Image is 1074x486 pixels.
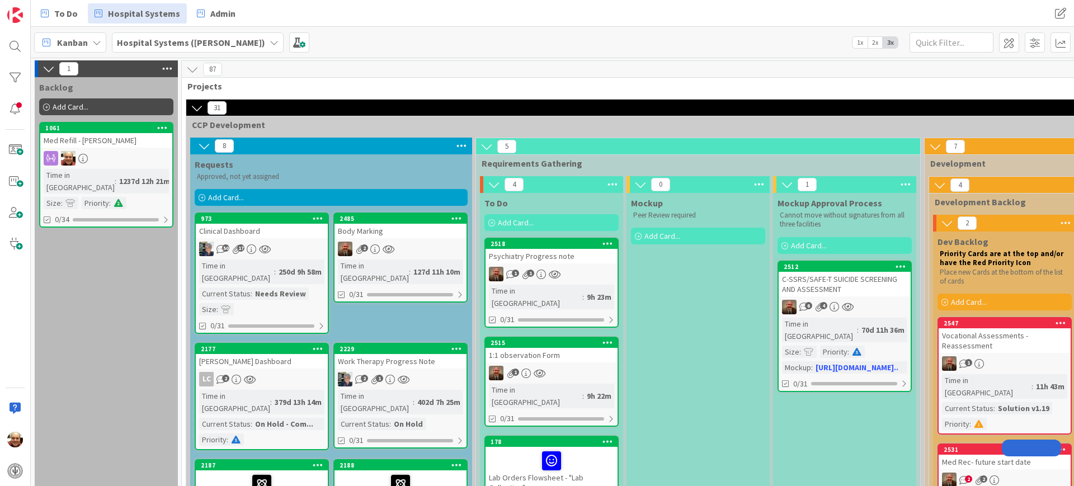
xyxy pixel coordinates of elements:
[335,354,467,369] div: Work Therapy Progress Note
[199,418,251,430] div: Current Status
[7,7,23,23] img: Visit kanbanzone.com
[414,396,463,408] div: 402d 7h 25m
[939,445,1071,455] div: 2531
[196,224,328,238] div: Clinical Dashboard
[199,287,251,300] div: Current Status
[780,211,910,229] p: Cannot move without signatures from all three facilities
[210,320,225,332] span: 0/31
[335,460,467,470] div: 2188
[59,62,78,76] span: 1
[252,287,309,300] div: Needs Review
[44,197,61,209] div: Size
[227,433,228,446] span: :
[491,438,618,446] div: 178
[44,169,115,194] div: Time in [GEOGRAPHIC_DATA]
[942,374,1031,399] div: Time in [GEOGRAPHIC_DATA]
[116,175,173,187] div: 1237d 12h 21m
[512,270,519,277] span: 1
[527,270,534,277] span: 1
[82,197,109,209] div: Priority
[199,259,274,284] div: Time in [GEOGRAPHIC_DATA]
[491,339,618,347] div: 2515
[196,214,328,224] div: 973
[938,236,988,247] span: Dev Backlog
[340,345,467,353] div: 2229
[216,303,218,315] span: :
[486,239,618,263] div: 2518Psychiatry Progress note
[582,291,584,303] span: :
[34,3,84,23] a: To Do
[199,372,214,386] div: LC
[631,197,663,209] span: Mockup
[222,244,229,252] span: 50
[486,239,618,249] div: 2518
[484,238,619,328] a: 2518Psychiatry Progress noteJSTime in [GEOGRAPHIC_DATA]:9h 23m0/31
[201,345,328,353] div: 2177
[54,7,78,20] span: To Do
[391,418,426,430] div: On Hold
[505,178,524,191] span: 4
[195,159,233,170] span: Requests
[1033,380,1067,393] div: 11h 43m
[969,418,971,430] span: :
[782,300,797,314] img: JS
[376,375,383,382] span: 1
[939,445,1071,469] div: 2531Med Rec- future start date
[222,375,229,382] span: 2
[237,244,244,252] span: 17
[338,418,389,430] div: Current Status
[584,291,614,303] div: 9h 23m
[484,337,619,427] a: 25151:1 observation FormJSTime in [GEOGRAPHIC_DATA]:9h 22m0/31
[196,242,328,256] div: LP
[805,302,812,309] span: 6
[335,344,467,369] div: 2229Work Therapy Progress Note
[484,197,508,209] span: To Do
[811,361,813,374] span: :
[196,344,328,354] div: 2177
[633,211,763,220] p: Peer Review required
[784,263,911,271] div: 2512
[196,354,328,369] div: [PERSON_NAME] Dashboard
[939,455,1071,469] div: Med Rec- future start date
[361,244,368,252] span: 2
[799,346,801,358] span: :
[868,37,883,48] span: 2x
[7,432,23,447] img: Ed
[215,139,234,153] span: 8
[951,297,987,307] span: Add Card...
[883,37,898,48] span: 3x
[389,418,391,430] span: :
[197,172,465,181] p: Approved, not yet assigned
[115,175,116,187] span: :
[338,242,352,256] img: JS
[196,214,328,238] div: 973Clinical Dashboard
[486,267,618,281] div: JS
[196,460,328,470] div: 2187
[486,249,618,263] div: Psychiatry Progress note
[491,240,618,248] div: 2518
[199,390,270,414] div: Time in [GEOGRAPHIC_DATA]
[910,32,993,53] input: Quick Filter...
[482,158,906,169] span: Requirements Gathering
[45,124,172,132] div: 1061
[486,437,618,447] div: 178
[852,37,868,48] span: 1x
[333,343,468,449] a: 2229Work Therapy Progress NoteLPTime in [GEOGRAPHIC_DATA]:402d 7h 25mCurrent Status:On Hold0/31
[61,197,63,209] span: :
[778,197,882,209] span: Mockup Approval Process
[409,266,411,278] span: :
[939,328,1071,353] div: Vocational Assessments -Reassessment
[939,356,1071,371] div: JS
[335,372,467,386] div: LP
[782,346,799,358] div: Size
[411,266,463,278] div: 127d 11h 10m
[935,196,1066,207] span: Development Backlog
[779,300,911,314] div: JS
[497,140,516,153] span: 5
[651,178,670,191] span: 0
[965,475,972,483] span: 2
[798,178,817,191] span: 1
[335,242,467,256] div: JS
[335,214,467,224] div: 2485
[793,378,808,390] span: 0/31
